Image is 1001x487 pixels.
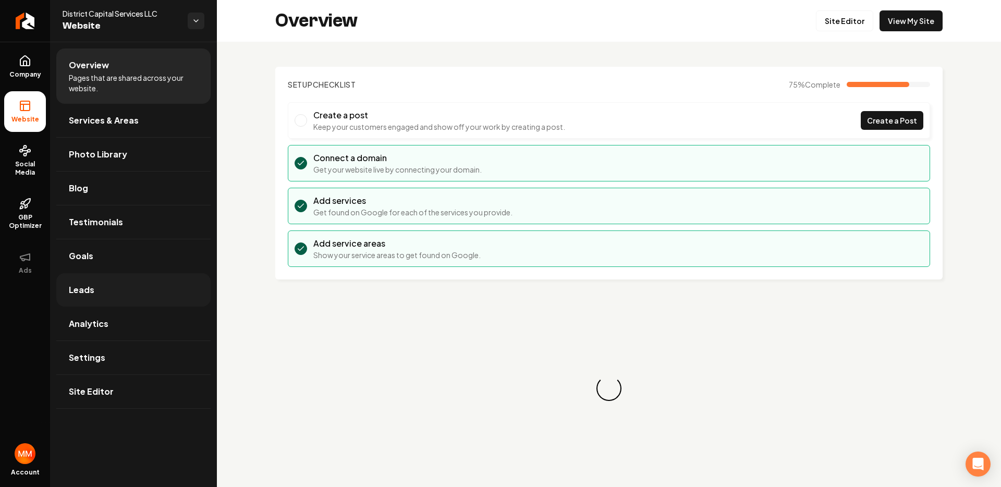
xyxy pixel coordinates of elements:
p: Get found on Google for each of the services you provide. [313,207,512,217]
span: Leads [69,284,94,296]
img: Matthew Meyer [15,443,35,464]
span: Services & Areas [69,114,139,127]
a: GBP Optimizer [4,189,46,238]
h3: Connect a domain [313,152,482,164]
h2: Overview [275,10,358,31]
span: Setup [288,80,313,89]
a: Social Media [4,136,46,185]
h3: Create a post [313,109,565,121]
span: Overview [69,59,109,71]
span: Website [63,19,179,33]
span: 75 % [789,79,840,90]
span: Account [11,468,40,477]
a: Create a Post [861,111,923,130]
p: Keep your customers engaged and show off your work by creating a post. [313,121,565,132]
a: Site Editor [56,375,211,408]
a: Testimonials [56,205,211,239]
span: Goals [69,250,93,262]
span: Blog [69,182,88,194]
span: Create a Post [867,115,917,126]
h3: Add services [313,194,512,207]
span: Analytics [69,318,108,330]
p: Show your service areas to get found on Google. [313,250,481,260]
h2: Checklist [288,79,356,90]
span: Complete [805,80,840,89]
a: View My Site [880,10,943,31]
button: Open user button [15,443,35,464]
span: Website [7,115,43,124]
span: Pages that are shared across your website. [69,72,198,93]
p: Get your website live by connecting your domain. [313,164,482,175]
a: Blog [56,172,211,205]
span: Photo Library [69,148,127,161]
span: Ads [15,266,36,275]
span: GBP Optimizer [4,213,46,230]
a: Photo Library [56,138,211,171]
a: Services & Areas [56,104,211,137]
span: Settings [69,351,105,364]
a: Analytics [56,307,211,340]
button: Ads [4,242,46,283]
span: Social Media [4,160,46,177]
span: Site Editor [69,385,114,398]
img: Rebolt Logo [16,13,35,29]
a: Company [4,46,46,87]
a: Goals [56,239,211,273]
span: Company [5,70,45,79]
span: Testimonials [69,216,123,228]
h3: Add service areas [313,237,481,250]
a: Settings [56,341,211,374]
div: Open Intercom Messenger [966,452,991,477]
span: District Capital Services LLC [63,8,179,19]
div: Loading [595,375,623,403]
a: Leads [56,273,211,307]
a: Site Editor [816,10,873,31]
